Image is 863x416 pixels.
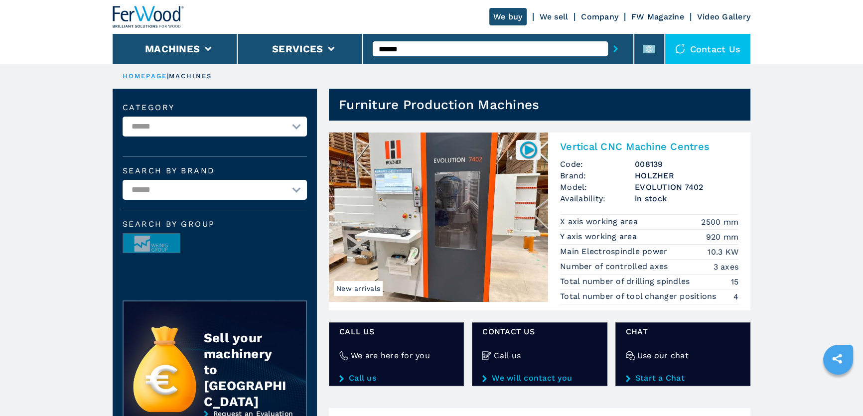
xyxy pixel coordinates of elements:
img: image [123,234,180,254]
label: Search by brand [123,167,307,175]
a: Call us [339,374,453,383]
button: Machines [145,43,200,55]
span: Availability: [560,193,635,204]
button: submit-button [608,37,623,60]
p: Number of controlled axes [560,261,671,272]
em: 2500 mm [701,216,738,228]
img: Call us [482,351,491,360]
h3: HOLZHER [635,170,738,181]
p: Y axis working area [560,231,639,242]
img: Ferwood [113,6,184,28]
span: | [167,72,169,80]
span: Model: [560,181,635,193]
span: Call us [339,326,453,337]
img: We are here for you [339,351,348,360]
h3: EVOLUTION 7402 [635,181,738,193]
h4: Call us [494,350,521,361]
a: Company [581,12,618,21]
span: Brand: [560,170,635,181]
img: 008139 [519,140,538,159]
span: Search by group [123,220,307,228]
a: We buy [489,8,527,25]
a: Video Gallery [697,12,750,21]
p: Main Electrospindle power [560,246,670,257]
em: 4 [733,291,738,302]
em: 10.3 KW [708,246,738,258]
a: sharethis [825,346,850,371]
img: Contact us [675,44,685,54]
h4: We are here for you [351,350,430,361]
h1: Furniture Production Machines [339,97,539,113]
iframe: Chat [821,371,856,409]
label: Category [123,104,307,112]
em: 920 mm [706,231,739,243]
em: 3 axes [714,261,739,273]
span: in stock [635,193,738,204]
h4: Use our chat [637,350,689,361]
span: Code: [560,158,635,170]
a: We will contact you [482,374,596,383]
a: HOMEPAGE [123,72,167,80]
p: Total number of drilling spindles [560,276,693,287]
div: Sell your machinery to [GEOGRAPHIC_DATA] [204,330,287,410]
span: CONTACT US [482,326,596,337]
img: Vertical CNC Machine Centres HOLZHER EVOLUTION 7402 [329,133,548,302]
h3: 008139 [635,158,738,170]
a: We sell [540,12,569,21]
a: Start a Chat [626,374,740,383]
span: Chat [626,326,740,337]
div: Contact us [665,34,751,64]
p: Total number of tool changer positions [560,291,719,302]
img: Use our chat [626,351,635,360]
p: machines [169,72,212,81]
a: FW Magazine [631,12,684,21]
em: 15 [731,276,739,287]
span: New arrivals [334,281,383,296]
button: Services [272,43,323,55]
a: Vertical CNC Machine Centres HOLZHER EVOLUTION 7402New arrivals008139Vertical CNC Machine Centres... [329,133,750,310]
p: X axis working area [560,216,640,227]
h2: Vertical CNC Machine Centres [560,140,738,152]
